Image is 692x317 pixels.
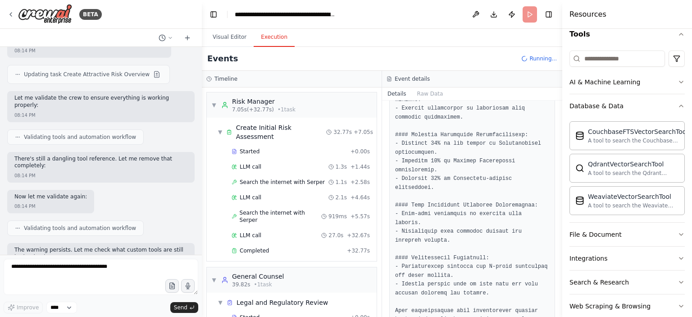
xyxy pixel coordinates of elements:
h3: Event details [395,75,430,83]
span: Improve [17,304,39,311]
div: Risk Manager [232,97,296,106]
h2: Events [207,52,238,65]
span: + 0.00s [351,148,370,155]
h4: Resources [569,9,606,20]
span: Validating tools and automation workflow [24,133,136,141]
div: General Counsel [232,272,284,281]
button: Integrations [569,247,685,270]
button: Database & Data [569,94,685,118]
span: 7.05s (+32.77s) [232,106,274,113]
button: Tools [569,22,685,47]
div: CouchbaseFTSVectorSearchTool [588,127,688,136]
span: + 7.05s [354,129,373,136]
span: Completed [240,247,269,254]
span: Started [240,148,259,155]
span: Send [174,304,187,311]
div: Web Scraping & Browsing [569,302,651,311]
button: File & Document [569,223,685,246]
button: Click to speak your automation idea [181,279,195,293]
p: There's still a dangling tool reference. Let me remove that completely: [14,156,187,170]
span: 1.1s [336,179,347,186]
span: ▼ [211,101,217,109]
span: + 4.64s [351,194,370,201]
div: Database & Data [569,118,685,222]
div: 08:14 PM [14,203,36,210]
span: LLM call [240,163,261,170]
div: 08:14 PM [14,172,36,179]
div: Legal and Regulatory Review [237,298,328,307]
div: AI & Machine Learning [569,78,640,87]
p: Now let me validate again: [14,193,87,201]
span: ▼ [211,276,217,284]
h3: Timeline [214,75,237,83]
span: 39.82s [232,281,250,288]
button: Send [170,302,198,313]
button: Improve [4,302,43,313]
button: Execution [254,28,295,47]
p: Let me validate the crew to ensure everything is working properly: [14,95,187,109]
div: Database & Data [569,101,624,110]
span: • 1 task [278,106,296,113]
button: Hide left sidebar [207,8,220,21]
button: Visual Editor [205,28,254,47]
div: Search & Research [569,278,629,287]
button: Details [382,87,412,100]
span: ▼ [218,129,223,136]
div: Create Initial Risk Assessment [236,123,327,141]
div: WeaviateVectorSearchTool [588,192,679,201]
div: Integrations [569,254,607,263]
img: WeaviateVectorSearchTool [575,196,584,205]
span: + 32.67s [347,232,370,239]
span: LLM call [240,194,261,201]
span: 2.1s [336,194,347,201]
div: 08:14 PM [14,112,36,119]
span: ▼ [218,299,223,306]
img: CouchbaseFTSVectorSearchTool [575,131,584,140]
span: Updating task Create Attractive Risk Overview [24,71,150,78]
div: BETA [79,9,102,20]
button: Search & Research [569,271,685,294]
span: Running... [529,55,557,62]
p: The warning persists. Let me check what custom tools are still in the database: [14,247,187,261]
span: 27.0s [328,232,343,239]
img: Logo [18,4,72,24]
div: File & Document [569,230,622,239]
button: Raw Data [412,87,449,100]
span: 919ms [328,213,347,220]
span: + 2.58s [351,179,370,186]
div: A tool to search the Weaviate database for relevant information on internal documents. [588,202,679,209]
div: 08:14 PM [14,47,36,54]
div: QdrantVectorSearchTool [588,160,679,169]
span: • 1 task [254,281,272,288]
div: A tool to search the Couchbase database for relevant information on internal documents. [588,137,688,144]
nav: breadcrumb [235,10,336,19]
button: Switch to previous chat [155,32,177,43]
button: Hide right sidebar [542,8,555,21]
span: + 32.77s [347,247,370,254]
div: A tool to search the Qdrant database for relevant information on internal documents. [588,170,679,177]
button: Upload files [165,279,179,293]
span: Search the internet with Serper [240,179,325,186]
img: QdrantVectorSearchTool [575,164,584,173]
button: Start a new chat [180,32,195,43]
span: Search the internet with Serper [240,209,322,224]
span: + 1.44s [351,163,370,170]
span: LLM call [240,232,261,239]
span: 1.3s [336,163,347,170]
span: Validating tools and automation workflow [24,225,136,232]
span: 32.77s [333,129,352,136]
button: AI & Machine Learning [569,70,685,94]
span: + 5.57s [351,213,370,220]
